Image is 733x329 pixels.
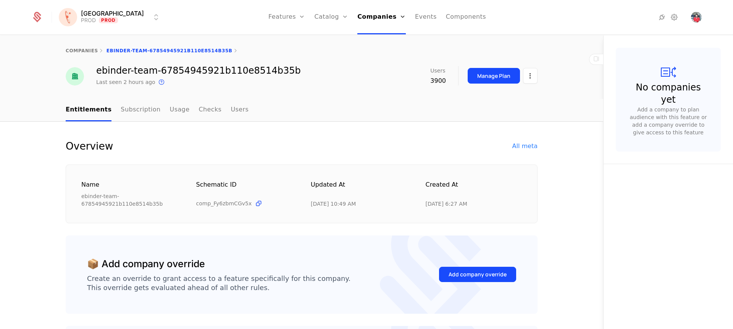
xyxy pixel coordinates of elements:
[199,99,221,121] a: Checks
[66,99,249,121] ul: Choose Sub Page
[426,200,467,208] div: 6/23/25, 6:27 AM
[231,99,249,121] a: Users
[523,68,538,84] button: Select action
[87,274,350,292] div: Create an override to grant access to a feature specifically for this company. This override gets...
[628,106,709,136] div: Add a company to plan audience with this feature or add a company override to give access to this...
[430,68,445,73] span: Users
[512,142,538,151] div: All meta
[311,180,407,197] div: Updated at
[477,72,510,80] div: Manage Plan
[311,200,356,208] div: 9/26/25, 10:49 AM
[81,192,178,208] div: ebinder-team-67854945921b110e8514b35b
[468,68,520,84] button: Manage Plan
[59,8,77,26] img: Florence
[631,81,706,106] div: No companies yet
[66,48,98,53] a: companies
[196,180,293,197] div: Schematic ID
[121,99,160,121] a: Subscription
[66,99,111,121] a: Entitlements
[670,13,679,22] a: Settings
[430,76,446,85] div: 3900
[449,271,507,278] div: Add company override
[439,267,516,282] button: Add company override
[691,12,702,23] button: Open user button
[66,99,538,121] nav: Main
[96,78,155,86] div: Last seen 2 hours ago
[426,180,522,197] div: Created at
[691,12,702,23] img: Strahinja Racic
[87,257,205,271] div: 📦 Add company override
[99,17,118,23] span: Prod
[196,200,252,207] span: comp_Fy6zbmCGv5x
[66,67,84,85] img: ebinder-team-67854945921b110e8514b35b
[61,9,161,26] button: Select environment
[81,180,178,189] div: Name
[66,140,113,152] div: Overview
[657,13,667,22] a: Integrations
[96,66,301,75] div: ebinder-team-67854945921b110e8514b35b
[81,16,96,24] div: PROD
[170,99,190,121] a: Usage
[81,10,144,16] span: [GEOGRAPHIC_DATA]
